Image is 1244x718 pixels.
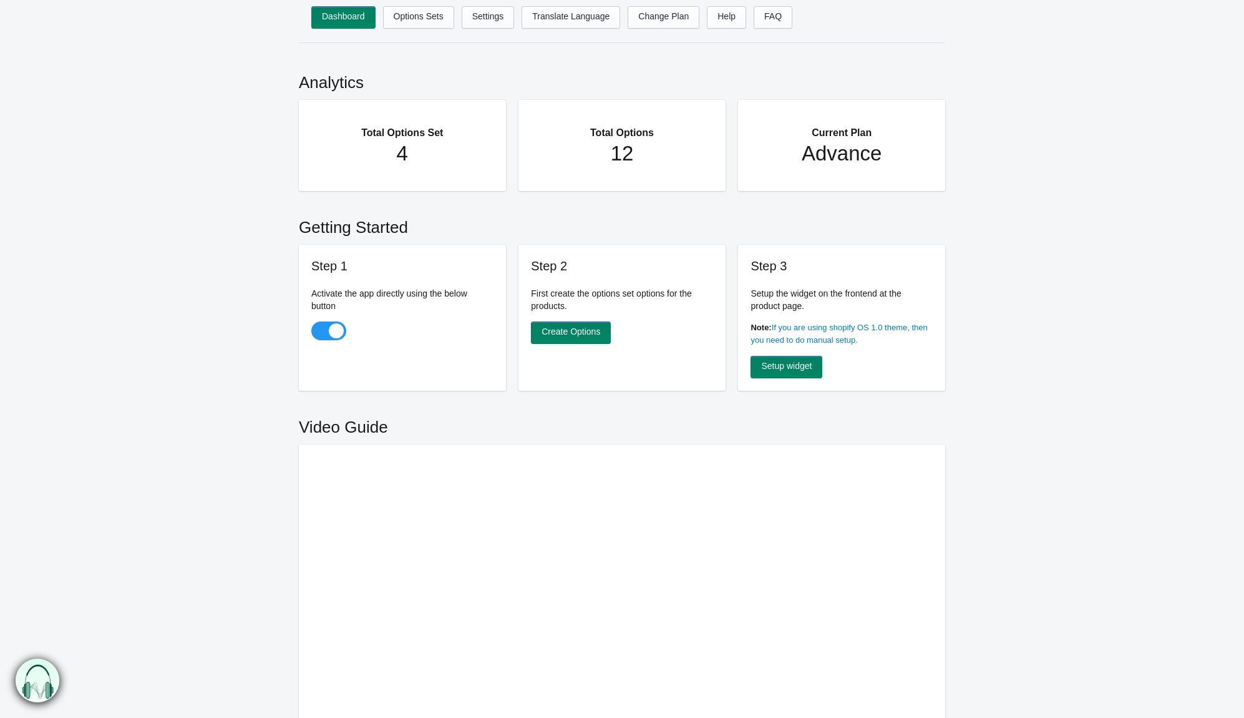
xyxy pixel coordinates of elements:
[751,356,822,378] a: Setup widget
[311,6,376,29] a: Dashboard
[754,6,792,29] a: FAQ
[462,6,515,29] a: Settings
[299,403,945,445] h2: Video Guide
[751,323,927,345] a: If you are using shopify OS 1.0 theme, then you need to do manual setup.
[531,287,713,312] p: First create the options set options for the products.
[311,257,493,275] h3: Step 1
[311,287,493,312] p: Activate the app directly using the below button
[531,257,713,275] h3: Step 2
[324,112,481,141] h2: Total Options Set
[299,204,945,245] h2: Getting Started
[763,141,920,166] h1: Advance
[522,6,620,29] a: Translate Language
[16,659,59,702] img: bxm.png
[324,141,481,166] h1: 4
[707,6,746,29] a: Help
[751,323,771,332] b: Note:
[383,6,454,29] a: Options Sets
[531,322,611,344] a: Create Options
[763,112,920,141] h2: Current Plan
[543,112,701,141] h2: Total Options
[751,257,933,275] h3: Step 3
[543,141,701,166] h1: 12
[751,287,933,312] p: Setup the widget on the frontend at the product page.
[299,59,945,100] h2: Analytics
[628,6,699,29] a: Change Plan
